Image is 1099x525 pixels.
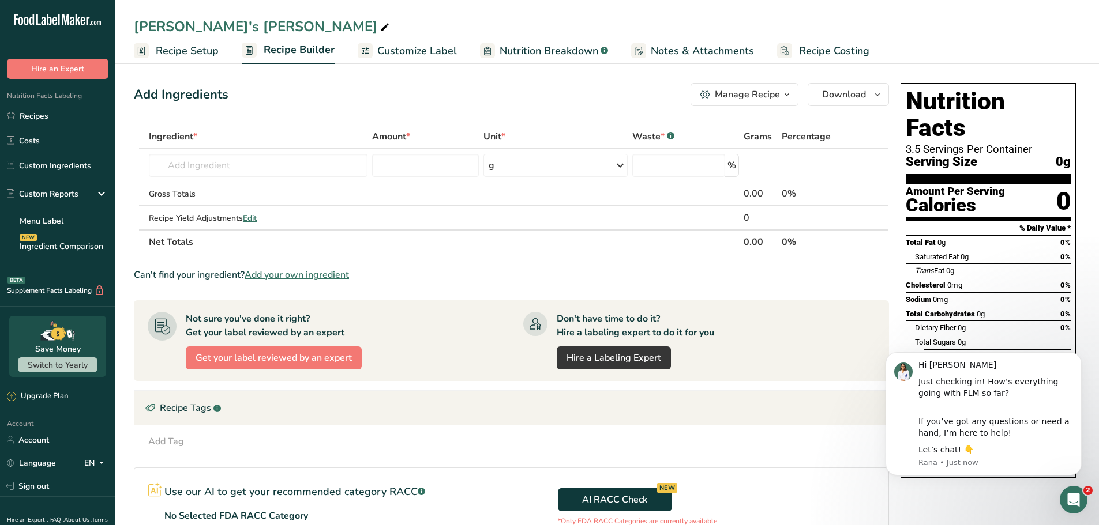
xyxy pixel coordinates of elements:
button: Manage Recipe [691,83,798,106]
a: FAQ . [50,516,64,524]
th: Net Totals [147,229,741,254]
button: News [185,360,231,406]
span: Home [10,388,36,396]
span: Saturated Fat [915,252,959,261]
span: Nutrition Breakdown [500,43,598,59]
span: Cholesterol [906,281,946,289]
span: Add your own ingredient [245,268,349,282]
th: 0% [779,229,854,254]
div: Send us a message [12,135,219,167]
div: Waste [632,130,674,143]
span: 0% [1060,309,1071,318]
div: Hire an Expert Services [17,239,214,260]
div: NEW [20,234,37,241]
i: Trans [915,266,934,275]
div: Don't have time to do it? Hire a labeling expert to do it for you [557,312,714,339]
iframe: Intercom notifications message [868,335,1099,494]
a: Customize Label [358,38,457,64]
div: Gross Totals [149,188,367,200]
div: Save Money [35,343,81,355]
span: Edit [243,213,257,224]
iframe: Intercom live chat [1060,486,1087,513]
div: Calories [906,197,1005,214]
div: 0 [744,211,777,225]
a: Hire an Expert . [7,516,48,524]
img: logo [23,26,100,36]
span: Total Fat [906,238,936,247]
button: Get your label reviewed by an expert [186,346,362,369]
a: Nutrition Breakdown [480,38,608,64]
span: Help [152,388,171,396]
div: How to Print Your Labels & Choose the Right Printer [24,210,193,235]
div: 0% [782,187,852,201]
div: How Subscription Upgrades Work on [DOMAIN_NAME] [17,260,214,294]
span: 0mg [933,295,948,304]
span: 0g [958,323,966,332]
th: 0.00 [741,229,779,254]
span: 0% [1060,238,1071,247]
span: 0g [977,309,985,318]
div: Add Tag [148,435,184,448]
span: 0% [1060,295,1071,304]
div: g [489,158,494,172]
div: NEW [657,483,677,493]
button: Messages [46,360,92,406]
div: 3.5 Servings Per Container [906,143,1071,155]
span: 0% [1060,252,1071,261]
div: Amount Per Serving [906,186,1005,197]
div: Custom Reports [7,188,78,200]
span: AI RACC Check [582,493,647,507]
div: Hire an Expert Services [24,244,193,256]
div: Upgrade Plan [7,391,68,402]
div: Can't find your ingredient? [134,268,889,282]
span: Switch to Yearly [28,360,88,371]
div: 0 [1056,186,1071,217]
span: Grams [744,130,772,143]
p: No Selected FDA RACC Category [164,509,308,523]
span: Recipe Costing [799,43,869,59]
span: 0g [946,266,954,275]
span: 0% [1060,281,1071,289]
div: BETA [7,277,25,284]
div: [PERSON_NAME]'s [PERSON_NAME] [134,16,392,37]
span: Notes & Attachments [651,43,754,59]
p: Use our AI to get your recommended category RACC [164,484,425,500]
a: Recipe Setup [134,38,219,64]
a: Language [7,453,56,473]
div: How Subscription Upgrades Work on [DOMAIN_NAME] [24,265,193,289]
span: 0g [937,238,946,247]
span: Recipe Builder [264,42,335,58]
span: Tickets [102,388,130,396]
button: AI RACC Check NEW [558,488,672,511]
span: Recipe Setup [156,43,219,59]
button: Download [808,83,889,106]
p: How can we help? [23,101,208,121]
a: Recipe Builder [242,37,335,65]
span: Ingredient [149,130,197,143]
div: Close [198,18,219,39]
a: Notes & Attachments [631,38,754,64]
img: Profile image for Rachelle [145,18,168,41]
a: About Us . [64,516,92,524]
span: News [197,388,219,396]
h1: Nutrition Facts [906,88,1071,141]
button: Help [138,360,185,406]
button: Tickets [92,360,138,406]
div: [Free Webinar] What's wrong with this Label? [12,305,219,451]
div: Recipe Yield Adjustments [149,212,367,224]
span: Messages [50,388,89,396]
span: Sodium [906,295,931,304]
span: 2 [1083,486,1093,495]
button: Switch to Yearly [18,357,97,372]
img: Profile image for Rana [167,18,190,41]
span: Download [822,88,866,101]
span: 0% [1060,323,1071,332]
div: Add Ingredients [134,85,228,104]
